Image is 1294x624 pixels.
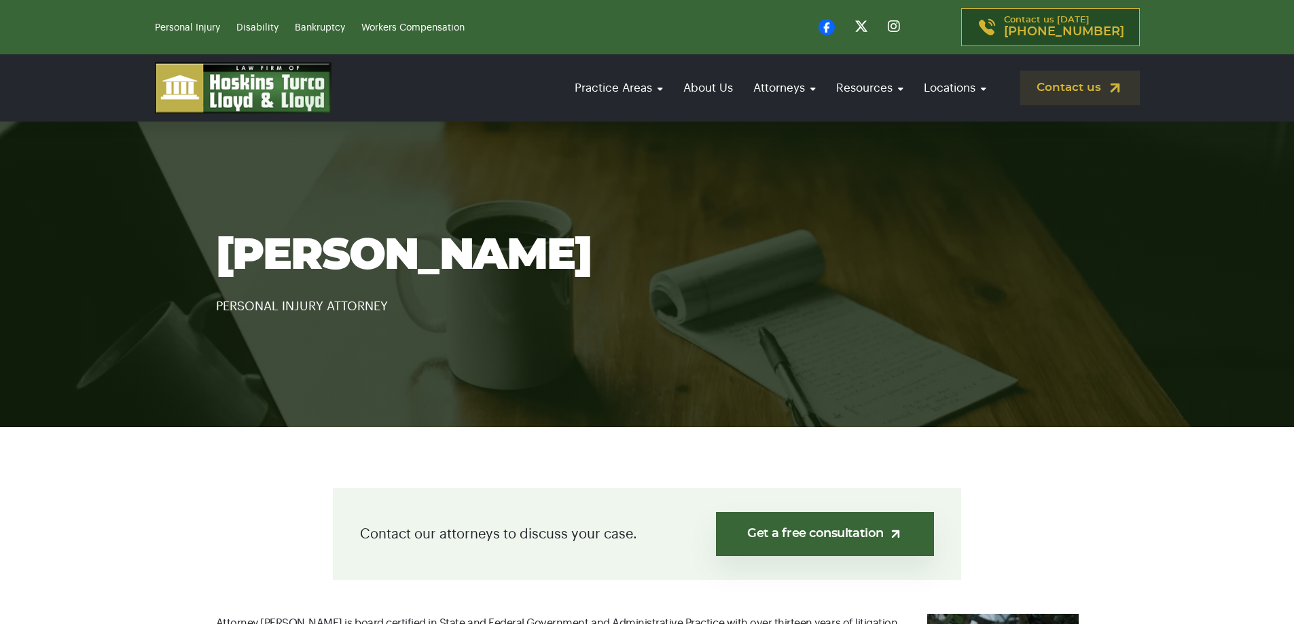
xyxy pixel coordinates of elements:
[568,69,670,107] a: Practice Areas
[716,512,934,556] a: Get a free consultation
[295,23,345,33] a: Bankruptcy
[1004,16,1124,39] p: Contact us [DATE]
[747,69,823,107] a: Attorneys
[216,300,388,312] span: PERSONAL INJURY ATTORNEY
[888,527,903,541] img: arrow-up-right-light.svg
[1004,25,1124,39] span: [PHONE_NUMBER]
[155,23,220,33] a: Personal Injury
[361,23,465,33] a: Workers Compensation
[236,23,278,33] a: Disability
[1020,71,1140,105] a: Contact us
[333,488,961,580] div: Contact our attorneys to discuss your case.
[917,69,993,107] a: Locations
[829,69,910,107] a: Resources
[216,232,1079,280] h1: [PERSON_NAME]
[677,69,740,107] a: About Us
[961,8,1140,46] a: Contact us [DATE][PHONE_NUMBER]
[155,62,331,113] img: logo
